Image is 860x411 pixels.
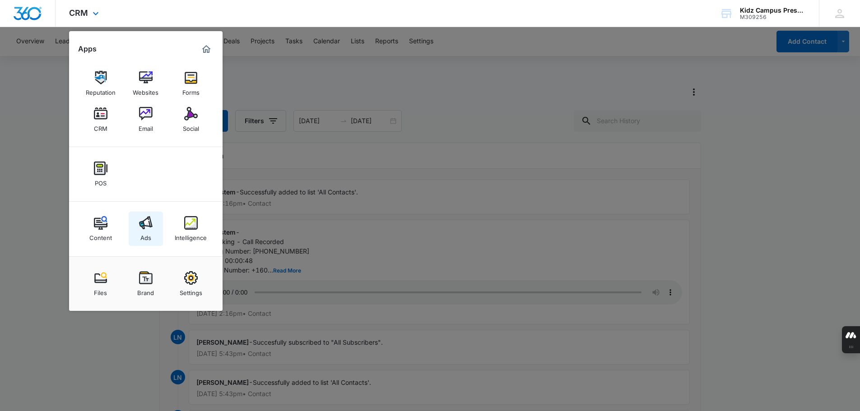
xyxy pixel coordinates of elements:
[69,8,88,18] span: CRM
[174,212,208,246] a: Intelligence
[95,175,107,187] div: POS
[174,267,208,301] a: Settings
[133,84,158,96] div: Websites
[174,102,208,137] a: Social
[182,84,200,96] div: Forms
[137,285,154,296] div: Brand
[89,230,112,241] div: Content
[180,285,202,296] div: Settings
[94,120,107,132] div: CRM
[740,14,806,20] div: account id
[175,230,207,241] div: Intelligence
[140,230,151,241] div: Ads
[129,102,163,137] a: Email
[86,84,116,96] div: Reputation
[84,66,118,101] a: Reputation
[84,267,118,301] a: Files
[139,120,153,132] div: Email
[740,7,806,14] div: account name
[84,212,118,246] a: Content
[199,42,214,56] a: Marketing 360® Dashboard
[84,102,118,137] a: CRM
[183,120,199,132] div: Social
[94,285,107,296] div: Files
[84,157,118,191] a: POS
[129,267,163,301] a: Brand
[78,45,97,53] h2: Apps
[129,212,163,246] a: Ads
[174,66,208,101] a: Forms
[129,66,163,101] a: Websites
